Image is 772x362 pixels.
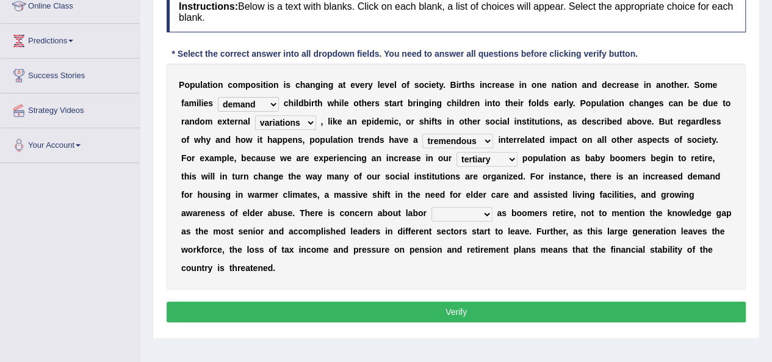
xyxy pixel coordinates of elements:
[527,117,530,126] b: t
[413,98,416,108] b: r
[320,80,323,90] b: i
[217,117,222,126] b: e
[462,80,465,90] b: t
[248,117,250,126] b: l
[167,48,643,60] div: * Select the correct answer into all dropdown fields. You need to answer all questions before cli...
[233,80,238,90] b: o
[519,80,521,90] b: i
[374,117,380,126] b: d
[234,117,237,126] b: r
[671,80,674,90] b: t
[654,98,659,108] b: e
[352,117,357,126] b: n
[431,98,437,108] b: n
[458,80,461,90] b: r
[361,117,366,126] b: e
[563,98,566,108] b: r
[200,117,205,126] b: o
[500,117,502,126] b: i
[475,98,480,108] b: n
[564,80,566,90] b: i
[212,80,218,90] b: o
[616,80,619,90] b: r
[520,98,523,108] b: r
[380,80,384,90] b: e
[516,117,522,126] b: n
[207,80,211,90] b: t
[273,80,279,90] b: n
[601,98,604,108] b: l
[495,117,500,126] b: c
[443,80,446,90] b: .
[1,128,140,159] a: Your Account
[303,98,309,108] b: b
[372,117,374,126] b: i
[487,98,492,108] b: n
[201,98,204,108] b: i
[539,98,544,108] b: d
[400,98,403,108] b: t
[378,80,380,90] b: l
[560,117,563,126] b: ,
[658,117,665,126] b: B
[200,80,203,90] b: l
[639,98,644,108] b: a
[456,98,459,108] b: i
[309,98,311,108] b: i
[705,80,712,90] b: m
[611,98,614,108] b: i
[197,98,199,108] b: i
[189,98,196,108] b: m
[189,117,195,126] b: n
[456,80,459,90] b: i
[678,98,684,108] b: n
[505,80,510,90] b: s
[310,80,316,90] b: n
[708,98,713,108] b: u
[359,98,362,108] b: t
[265,80,268,90] b: i
[450,80,456,90] b: B
[263,80,266,90] b: t
[406,117,411,126] b: o
[459,98,461,108] b: l
[536,80,542,90] b: n
[449,117,455,126] b: n
[394,117,399,126] b: c
[572,117,577,126] b: s
[713,98,718,108] b: e
[1,24,140,54] a: Predictions
[545,117,550,126] b: o
[539,117,543,126] b: t
[429,80,431,90] b: i
[1,93,140,124] a: Strategy Videos
[691,117,696,126] b: a
[429,98,431,108] b: i
[502,117,507,126] b: a
[521,80,527,90] b: n
[406,80,409,90] b: f
[665,117,670,126] b: u
[337,117,342,126] b: e
[424,98,429,108] b: g
[492,98,495,108] b: t
[355,80,360,90] b: v
[328,80,333,90] b: g
[629,98,633,108] b: c
[535,117,540,126] b: u
[668,98,673,108] b: c
[611,80,616,90] b: c
[558,98,563,108] b: a
[699,117,704,126] b: d
[649,98,654,108] b: g
[343,80,346,90] b: t
[228,80,233,90] b: c
[702,98,708,108] b: d
[344,98,349,108] b: e
[596,117,601,126] b: c
[617,117,622,126] b: d
[607,80,611,90] b: e
[495,98,500,108] b: o
[419,80,424,90] b: o
[596,98,602,108] b: u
